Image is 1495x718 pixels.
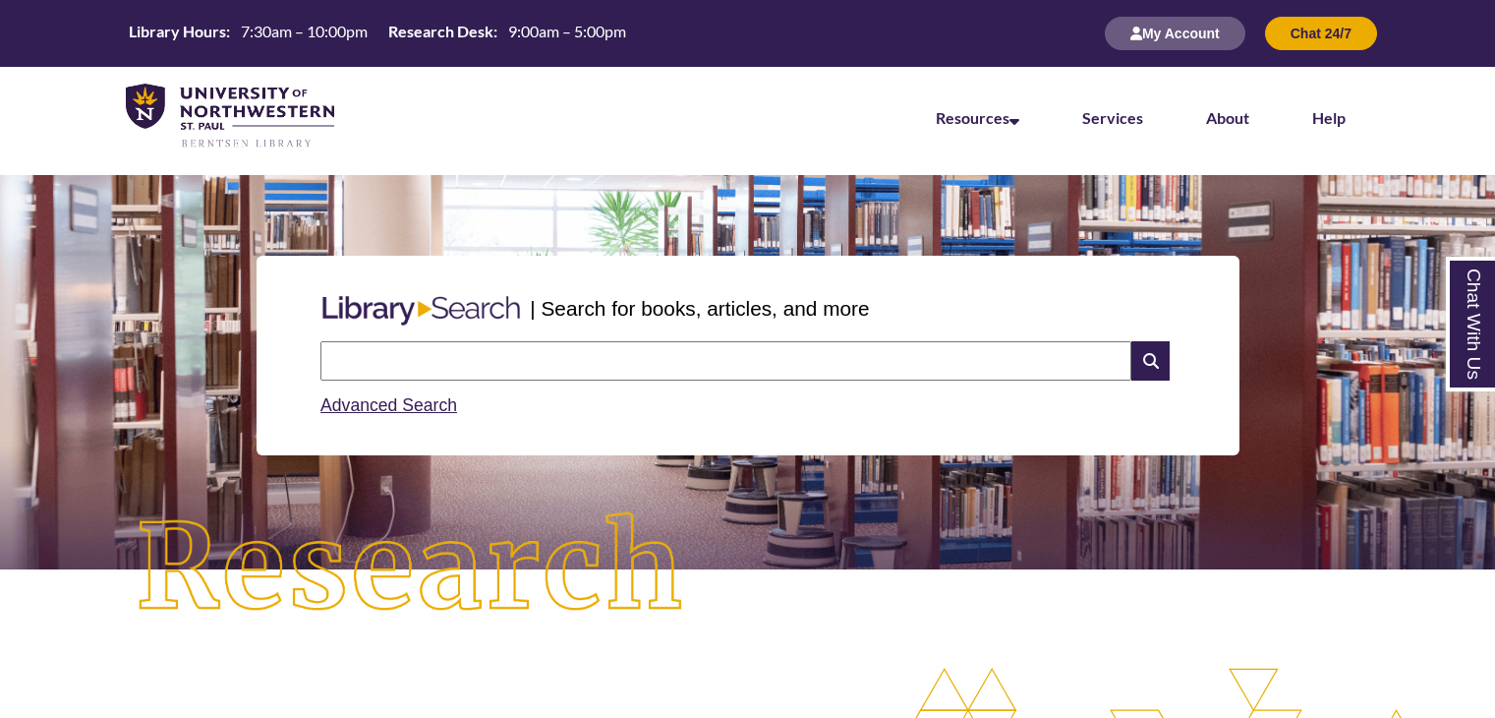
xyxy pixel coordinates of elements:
[1082,108,1143,127] a: Services
[241,22,368,40] span: 7:30am – 10:00pm
[320,395,457,415] a: Advanced Search
[1265,25,1377,41] a: Chat 24/7
[380,21,500,42] th: Research Desk:
[121,21,233,42] th: Library Hours:
[1105,17,1245,50] button: My Account
[75,451,747,686] img: Research
[121,21,634,47] a: Hours Today
[313,288,530,333] img: Libary Search
[1312,108,1346,127] a: Help
[1265,17,1377,50] button: Chat 24/7
[936,108,1019,127] a: Resources
[1105,25,1245,41] a: My Account
[126,84,334,150] img: UNWSP Library Logo
[530,293,869,324] p: | Search for books, articles, and more
[508,22,626,40] span: 9:00am – 5:00pm
[1206,108,1249,127] a: About
[121,21,634,45] table: Hours Today
[1131,341,1169,381] i: Search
